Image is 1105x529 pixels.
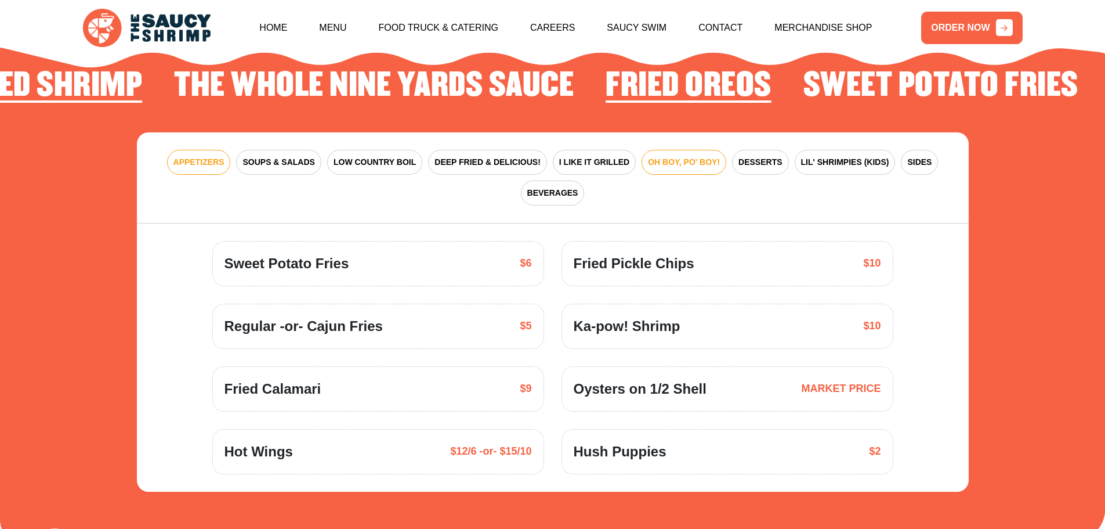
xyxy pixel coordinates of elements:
[698,3,742,53] a: Contact
[378,3,498,53] a: Food Truck & Catering
[242,156,314,168] span: SOUPS & SALADS
[259,3,287,53] a: Home
[520,318,531,334] span: $5
[83,9,211,48] img: logo
[863,318,881,334] span: $10
[428,150,547,175] button: DEEP FRIED & DELICIOUS!
[607,3,666,53] a: Saucy Swim
[527,187,578,199] span: BEVERAGES
[236,150,321,175] button: SOUPS & SALADS
[434,156,541,168] span: DEEP FRIED & DELICIOUS!
[901,150,938,175] button: SIDES
[907,156,932,168] span: SIDES
[648,156,720,168] span: OH BOY, PO' BOY!
[334,156,416,168] span: LOW COUNTRY BOIL
[869,444,881,459] span: $2
[559,156,629,168] span: I LIKE IT GRILLED
[774,3,872,53] a: Merchandise Shop
[574,379,707,400] span: Oysters on 1/2 Shell
[921,12,1022,44] a: ORDER NOW
[173,156,224,168] span: APPETIZERS
[327,150,422,175] button: LOW COUNTRY BOIL
[521,181,585,206] button: BEVERAGES
[801,156,889,168] span: LIL' SHRIMPIES (KIDS)
[530,3,575,53] a: Careers
[574,253,694,274] span: Fried Pickle Chips
[574,441,666,462] span: Hush Puppies
[553,150,636,175] button: I LIKE IT GRILLED
[863,255,881,271] span: $10
[795,150,896,175] button: LIL' SHRIMPIES (KIDS)
[174,68,574,109] li: 2 of 4
[801,381,881,397] span: MARKET PRICE
[803,68,1078,104] h2: Sweet Potato Fries
[224,441,293,462] span: Hot Wings
[732,150,788,175] button: DESSERTS
[803,68,1078,109] li: 4 of 4
[520,381,531,397] span: $9
[319,3,346,53] a: Menu
[520,255,531,271] span: $6
[224,316,383,337] span: Regular -or- Cajun Fries
[224,253,349,274] span: Sweet Potato Fries
[574,316,680,337] span: Ka-pow! Shrimp
[738,156,782,168] span: DESSERTS
[167,150,231,175] button: APPETIZERS
[606,68,771,104] h2: Fried Oreos
[174,68,574,104] h2: The Whole Nine Yards Sauce
[450,444,531,459] span: $12/6 -or- $15/10
[224,379,321,400] span: Fried Calamari
[642,150,726,175] button: OH BOY, PO' BOY!
[606,68,771,109] li: 3 of 4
